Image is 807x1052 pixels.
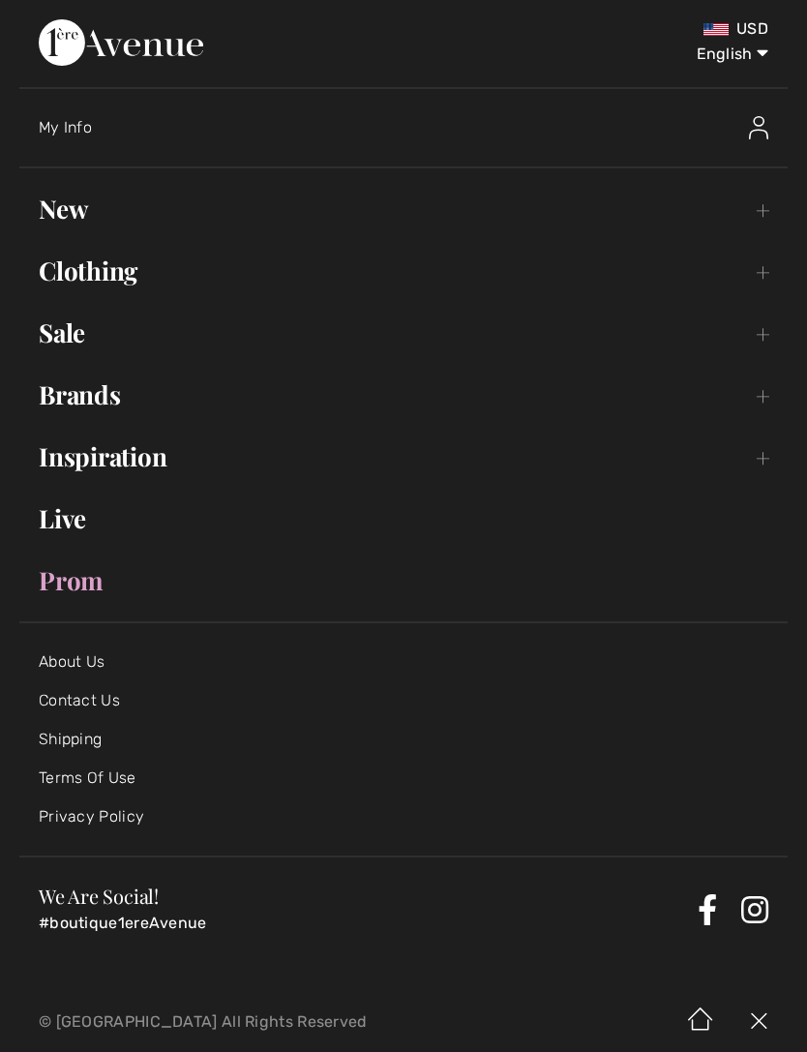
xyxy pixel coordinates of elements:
[19,374,788,416] a: Brands
[19,436,788,478] a: Inspiration
[741,894,768,925] a: Instagram
[39,887,690,906] h3: We Are Social!
[19,497,788,540] a: Live
[39,19,203,66] img: 1ère Avenue
[39,652,105,671] a: About Us
[698,894,717,925] a: Facebook
[39,118,92,136] span: My Info
[39,691,120,709] a: Contact Us
[39,914,690,933] p: #boutique1ereAvenue
[39,1015,476,1029] p: © [GEOGRAPHIC_DATA] All Rights Reserved
[476,19,768,39] div: USD
[39,807,144,826] a: Privacy Policy
[19,312,788,354] a: Sale
[730,992,788,1052] img: X
[19,188,788,230] a: New
[39,768,136,787] a: Terms Of Use
[19,250,788,292] a: Clothing
[749,116,768,139] img: My Info
[39,730,102,748] a: Shipping
[672,992,730,1052] img: Home
[39,97,788,159] a: My InfoMy Info
[19,559,788,602] a: Prom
